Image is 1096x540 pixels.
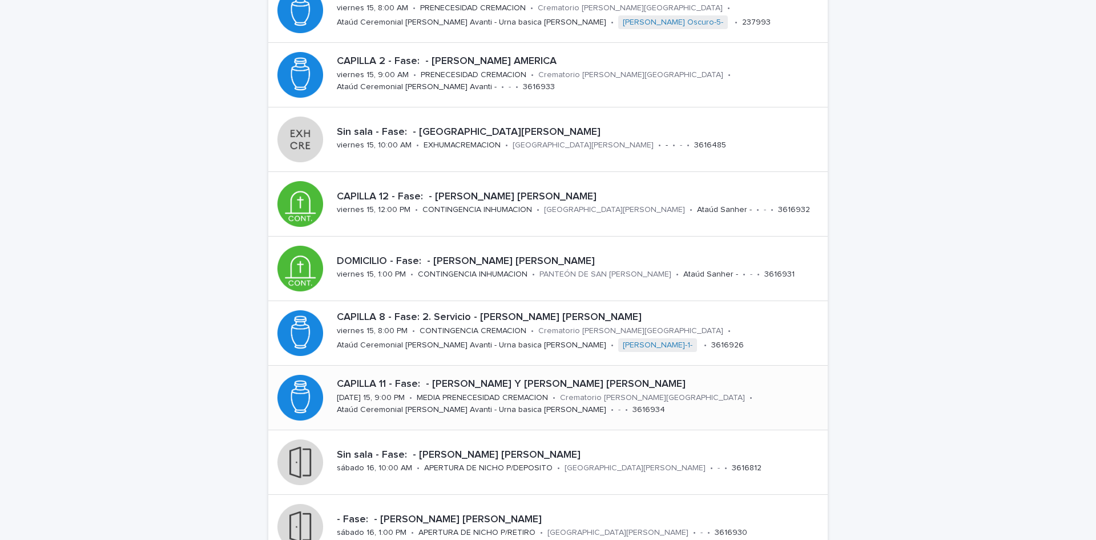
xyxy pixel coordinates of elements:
p: • [532,270,535,279]
p: [GEOGRAPHIC_DATA][PERSON_NAME] [544,205,685,215]
p: • [530,3,533,13]
p: Crematorio [PERSON_NAME][GEOGRAPHIC_DATA] [560,393,745,403]
p: 3616932 [778,205,810,215]
p: • [537,205,539,215]
p: • [413,70,416,80]
p: • [515,82,518,92]
p: Ataúd Sanher - [697,205,752,215]
p: • [557,463,560,473]
p: 3616485 [694,141,726,150]
p: • [728,326,731,336]
p: 3616933 [523,82,555,92]
p: • [690,205,692,215]
p: • [727,3,730,13]
p: CONTINGENCIA CREMACION [420,326,526,336]
p: • [707,528,710,538]
a: CAPILLA 12 - Fase: - [PERSON_NAME] [PERSON_NAME]viernes 15, 12:00 PM•CONTINGENCIA INHUMACION•[GEO... [268,172,828,237]
p: • [724,463,727,473]
p: • [415,205,418,215]
p: • [531,70,534,80]
p: • [771,205,773,215]
p: CONTINGENCIA INHUMACION [422,205,532,215]
p: - [618,405,620,415]
a: DOMICILIO - Fase: - [PERSON_NAME] [PERSON_NAME]viernes 15, 1:00 PM•CONTINGENCIA INHUMACION•PANTEÓ... [268,237,828,301]
a: CAPILLA 11 - Fase: - [PERSON_NAME] Y [PERSON_NAME] [PERSON_NAME][DATE] 15, 9:00 PM•MEDIA PRENECES... [268,366,828,430]
p: - [764,205,766,215]
p: Ataúd Sanher - [683,270,738,279]
p: Crematorio [PERSON_NAME][GEOGRAPHIC_DATA] [538,3,723,13]
p: Crematorio [PERSON_NAME][GEOGRAPHIC_DATA] [538,326,723,336]
p: 3616934 [632,405,665,415]
p: • [693,528,696,538]
p: CAPILLA 2 - Fase: - [PERSON_NAME] AMERICA [337,55,823,68]
p: - [509,82,511,92]
p: • [756,205,759,215]
p: CAPILLA 11 - Fase: - [PERSON_NAME] Y [PERSON_NAME] [PERSON_NAME] [337,378,823,391]
p: sábado 16, 1:00 PM [337,528,406,538]
p: • [611,405,614,415]
p: • [625,405,628,415]
p: viernes 15, 1:00 PM [337,270,406,279]
p: sábado 16, 10:00 AM [337,463,412,473]
p: • [411,528,414,538]
p: • [750,393,752,403]
p: 3616931 [764,270,795,279]
p: PANTEÓN DE SAN [PERSON_NAME] [539,270,671,279]
p: CAPILLA 8 - Fase: 2. Servicio - [PERSON_NAME] [PERSON_NAME] [337,311,823,324]
p: [GEOGRAPHIC_DATA][PERSON_NAME] [565,463,706,473]
p: 3616930 [715,528,747,538]
p: • [409,393,412,403]
p: • [710,463,713,473]
p: • [505,141,508,150]
p: • [531,326,534,336]
p: Sin sala - Fase: - [GEOGRAPHIC_DATA][PERSON_NAME] [337,126,823,139]
p: MEDIA PRENECESIDAD CREMACION [417,393,548,403]
p: • [704,341,707,350]
p: • [413,3,416,13]
p: [GEOGRAPHIC_DATA][PERSON_NAME] [547,528,688,538]
p: • [728,70,731,80]
p: PRENECESIDAD CREMACION [421,70,526,80]
p: Ataúd Ceremonial [PERSON_NAME] Avanti - Urna basica [PERSON_NAME] [337,341,606,350]
p: viernes 15, 10:00 AM [337,141,412,150]
p: - [666,141,668,150]
p: • [676,270,679,279]
p: • [611,341,614,350]
p: • [553,393,555,403]
a: CAPILLA 2 - Fase: - [PERSON_NAME] AMERICAviernes 15, 9:00 AM•PRENECESIDAD CREMACION•Crematorio [P... [268,43,828,107]
p: • [757,270,760,279]
p: viernes 15, 8:00 PM [337,326,408,336]
p: [GEOGRAPHIC_DATA][PERSON_NAME] [513,141,654,150]
p: APERTURA DE NICHO P/DEPOSITO [424,463,553,473]
a: Sin sala - Fase: - [GEOGRAPHIC_DATA][PERSON_NAME]viernes 15, 10:00 AM•EXHUMACREMACION•[GEOGRAPHIC... [268,107,828,172]
p: - Fase: - [PERSON_NAME] [PERSON_NAME] [337,514,823,526]
p: • [416,141,419,150]
p: • [417,463,420,473]
p: viernes 15, 8:00 AM [337,3,408,13]
p: • [743,270,746,279]
a: [PERSON_NAME]-1- [623,341,692,350]
a: Sin sala - Fase: - [PERSON_NAME] [PERSON_NAME]sábado 16, 10:00 AM•APERTURA DE NICHO P/DEPOSITO•[G... [268,430,828,495]
p: • [735,18,738,27]
p: viernes 15, 12:00 PM [337,205,410,215]
p: 3616926 [711,341,744,350]
p: 3616812 [732,463,761,473]
p: - [700,528,703,538]
p: 237993 [742,18,771,27]
a: CAPILLA 8 - Fase: 2. Servicio - [PERSON_NAME] [PERSON_NAME]viernes 15, 8:00 PM•CONTINGENCIA CREMA... [268,301,828,366]
p: APERTURA DE NICHO P/RETIRO [418,528,535,538]
p: Ataúd Ceremonial [PERSON_NAME] Avanti - Urna basica [PERSON_NAME] [337,18,606,27]
p: • [611,18,614,27]
p: • [410,270,413,279]
p: • [687,141,690,150]
p: EXHUMACREMACION [424,141,501,150]
p: Crematorio [PERSON_NAME][GEOGRAPHIC_DATA] [538,70,723,80]
p: - [680,141,682,150]
p: Ataúd Ceremonial [PERSON_NAME] Avanti - [337,82,497,92]
p: [DATE] 15, 9:00 PM [337,393,405,403]
p: • [412,326,415,336]
p: - [750,270,752,279]
p: • [658,141,661,150]
p: • [540,528,543,538]
p: Ataúd Ceremonial [PERSON_NAME] Avanti - Urna basica [PERSON_NAME] [337,405,606,415]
